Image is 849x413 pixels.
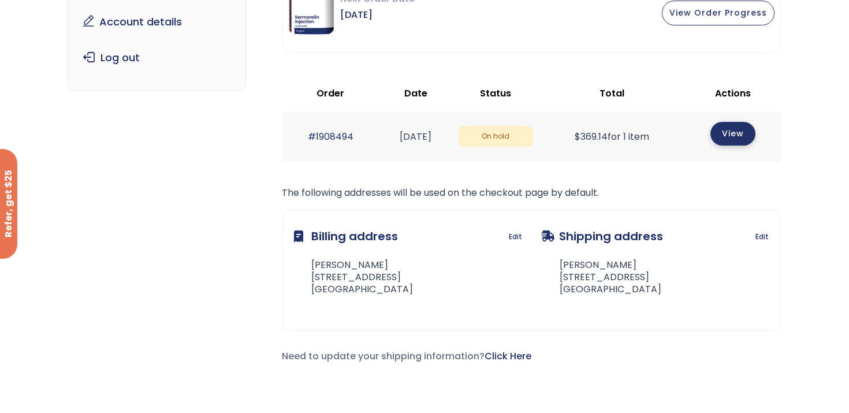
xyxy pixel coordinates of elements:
span: Actions [715,87,751,100]
a: View [710,122,755,146]
span: 369.14 [575,130,608,143]
address: [PERSON_NAME] [STREET_ADDRESS] [GEOGRAPHIC_DATA] [541,259,661,295]
time: [DATE] [400,130,431,143]
span: Status [480,87,511,100]
a: Log out [77,46,237,70]
span: $ [575,130,580,143]
td: for 1 item [539,111,685,162]
span: Order [316,87,344,100]
p: The following addresses will be used on the checkout page by default. [282,185,781,201]
address: [PERSON_NAME] [STREET_ADDRESS] [GEOGRAPHIC_DATA] [294,259,413,295]
a: Click Here [485,349,531,363]
a: Edit [509,229,522,245]
a: Edit [755,229,769,245]
h3: Shipping address [541,222,663,251]
span: Date [404,87,427,100]
button: View Order Progress [662,1,774,25]
span: [DATE] [340,7,483,23]
a: Account details [77,10,237,34]
span: View Order Progress [669,7,767,18]
span: On hold [459,126,533,147]
span: Total [599,87,624,100]
span: Need to update your shipping information? [282,349,531,363]
a: #1908494 [308,130,353,143]
h3: Billing address [294,222,398,251]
